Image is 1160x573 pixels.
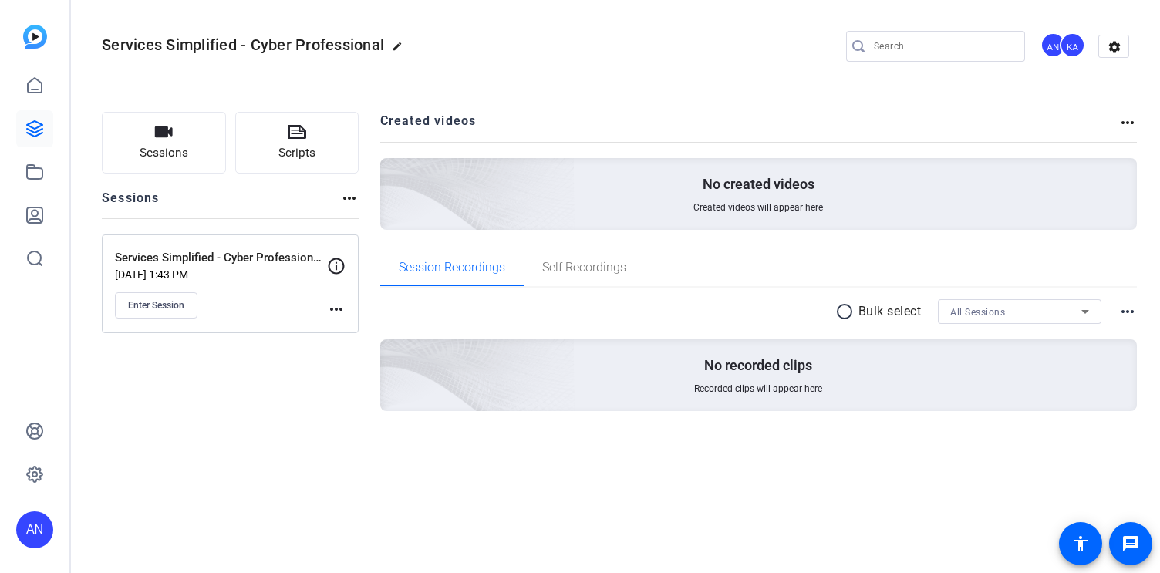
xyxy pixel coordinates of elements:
img: blue-gradient.svg [23,25,47,49]
mat-icon: settings [1099,35,1130,59]
span: Enter Session [128,299,184,312]
mat-icon: more_horiz [327,300,346,319]
p: [DATE] 1:43 PM [115,268,327,281]
mat-icon: more_horiz [340,189,359,207]
span: Self Recordings [542,261,626,274]
span: Services Simplified - Cyber Professional [102,35,384,54]
span: Scripts [278,144,315,162]
img: embarkstudio-empty-session.png [207,187,575,521]
button: Scripts [235,112,359,174]
p: Services Simplified - Cyber Professional Services [115,249,327,267]
mat-icon: more_horiz [1118,302,1137,321]
p: No recorded clips [704,356,812,375]
span: Recorded clips will appear here [694,383,822,395]
mat-icon: more_horiz [1118,113,1137,132]
input: Search [874,37,1013,56]
button: Sessions [102,112,226,174]
h2: Sessions [102,189,160,218]
img: Creted videos background [207,5,575,340]
span: Session Recordings [399,261,505,274]
p: Bulk select [858,302,922,321]
span: Sessions [140,144,188,162]
div: KA [1060,32,1085,58]
h2: Created videos [380,112,1119,142]
div: AN [16,511,53,548]
mat-icon: accessibility [1071,534,1090,553]
div: AN [1040,32,1066,58]
ngx-avatar: Adrian Nuno [1040,32,1067,59]
ngx-avatar: Kristi Amick [1060,32,1087,59]
mat-icon: edit [392,41,410,59]
span: Created videos will appear here [693,201,823,214]
mat-icon: message [1121,534,1140,553]
p: No created videos [703,175,814,194]
span: All Sessions [950,307,1005,318]
mat-icon: radio_button_unchecked [835,302,858,321]
button: Enter Session [115,292,197,319]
